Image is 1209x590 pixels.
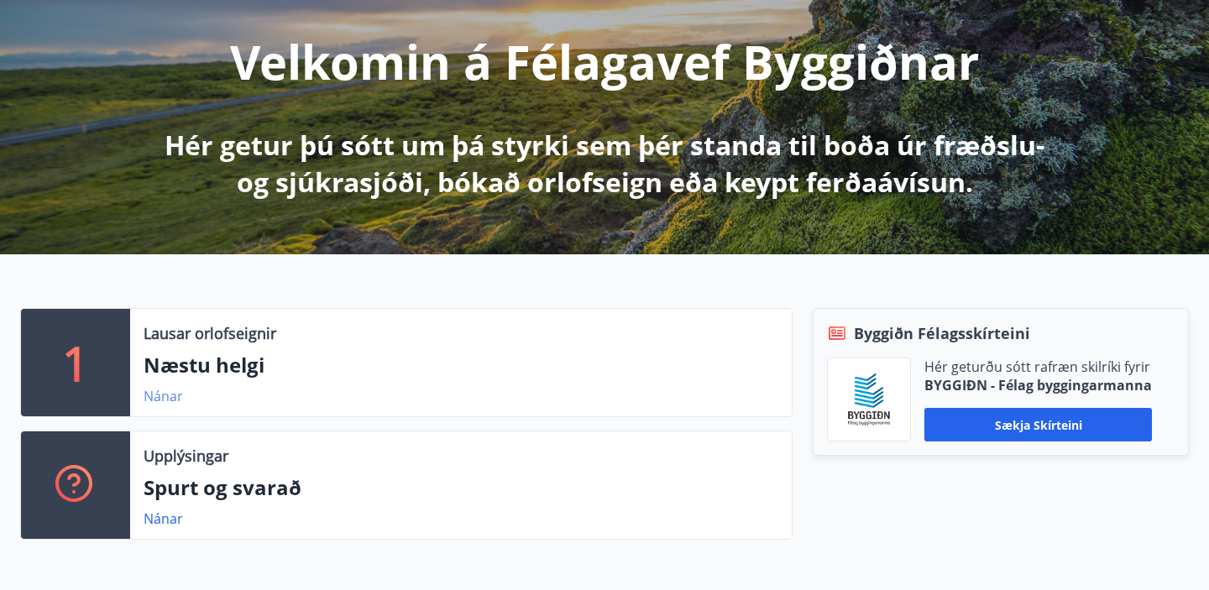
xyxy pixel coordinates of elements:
[161,127,1048,201] p: Hér getur þú sótt um þá styrki sem þér standa til boða úr fræðslu- og sjúkrasjóði, bókað orlofsei...
[230,29,979,93] p: Velkomin á Félagavef Byggiðnar
[144,322,276,344] p: Lausar orlofseignir
[144,473,778,502] p: Spurt og svarað
[144,445,228,467] p: Upplýsingar
[144,351,778,379] p: Næstu helgi
[144,509,183,528] a: Nánar
[924,376,1152,394] p: BYGGIÐN - Félag byggingarmanna
[924,358,1152,376] p: Hér geturðu sótt rafræn skilríki fyrir
[144,387,183,405] a: Nánar
[854,322,1030,344] span: Byggiðn Félagsskírteini
[924,408,1152,441] button: Sækja skírteini
[840,371,898,428] img: BKlGVmlTW1Qrz68WFGMFQUcXHWdQd7yePWMkvn3i.png
[62,331,89,394] p: 1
